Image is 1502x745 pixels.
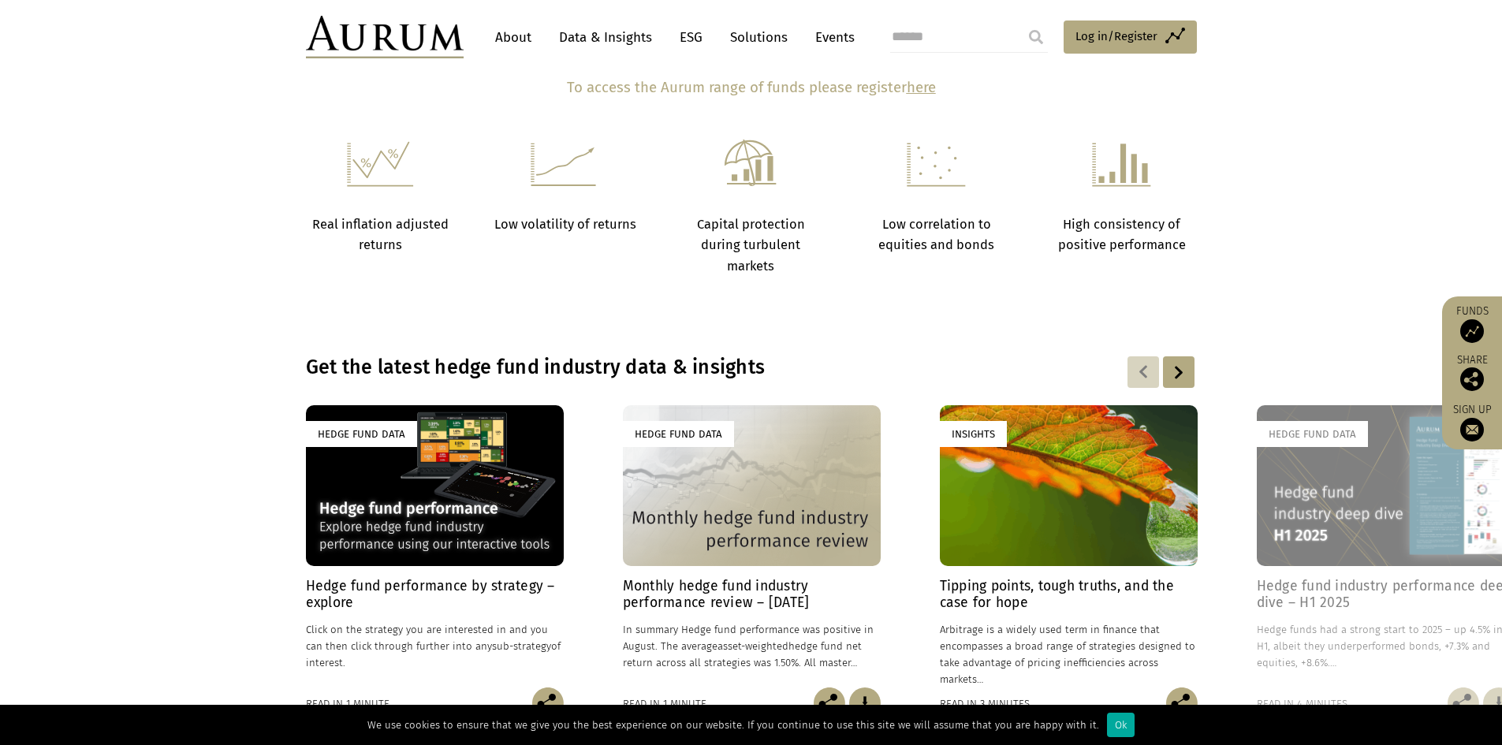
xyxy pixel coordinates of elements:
a: Insights Tipping points, tough truths, and the case for hope Arbitrage is a widely used term in f... [940,405,1198,687]
img: Download Article [849,687,881,719]
div: Read in 1 minute [306,695,389,713]
a: Data & Insights [551,23,660,52]
a: Funds [1450,304,1494,343]
a: Hedge Fund Data Hedge fund performance by strategy – explore Click on the strategy you are intere... [306,405,564,687]
div: Hedge Fund Data [623,421,734,447]
a: Sign up [1450,403,1494,441]
div: Insights [940,421,1007,447]
img: Aurum [306,16,464,58]
a: Solutions [722,23,796,52]
img: Share this post [814,687,845,719]
h4: Monthly hedge fund industry performance review – [DATE] [623,578,881,611]
strong: High consistency of positive performance [1058,217,1186,252]
a: here [907,79,936,96]
div: Read in 3 minutes [940,695,1030,713]
h4: Tipping points, tough truths, and the case for hope [940,578,1198,611]
img: Share this post [1448,687,1479,719]
b: To access the Aurum range of funds please register [567,79,907,96]
a: ESG [672,23,710,52]
span: sub-strategy [492,640,551,652]
a: Hedge Fund Data Monthly hedge fund industry performance review – [DATE] In summary Hedge fund per... [623,405,881,687]
div: Read in 1 minute [623,695,706,713]
img: Share this post [1166,687,1198,719]
div: Hedge Fund Data [1257,421,1368,447]
div: Ok [1107,713,1135,737]
img: Access Funds [1460,319,1484,343]
a: Events [807,23,855,52]
img: Share this post [532,687,564,719]
strong: Capital protection during turbulent markets [697,217,805,274]
h4: Hedge fund performance by strategy – explore [306,578,564,611]
img: Share this post [1460,367,1484,391]
strong: Low volatility of returns [494,217,636,232]
img: Sign up to our newsletter [1460,418,1484,441]
div: Hedge Fund Data [306,421,417,447]
span: Log in/Register [1075,27,1157,46]
div: Share [1450,355,1494,391]
a: Log in/Register [1064,20,1197,54]
p: Click on the strategy you are interested in and you can then click through further into any of in... [306,621,564,671]
span: asset-weighted [717,640,788,652]
strong: Low correlation to equities and bonds [878,217,994,252]
input: Submit [1020,21,1052,53]
a: About [487,23,539,52]
div: Read in 4 minutes [1257,695,1347,713]
p: In summary Hedge fund performance was positive in August. The average hedge fund net return acros... [623,621,881,671]
p: Arbitrage is a widely used term in finance that encompasses a broad range of strategies designed ... [940,621,1198,688]
strong: Real inflation adjusted returns [312,217,449,252]
h3: Get the latest hedge fund industry data & insights [306,356,993,379]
